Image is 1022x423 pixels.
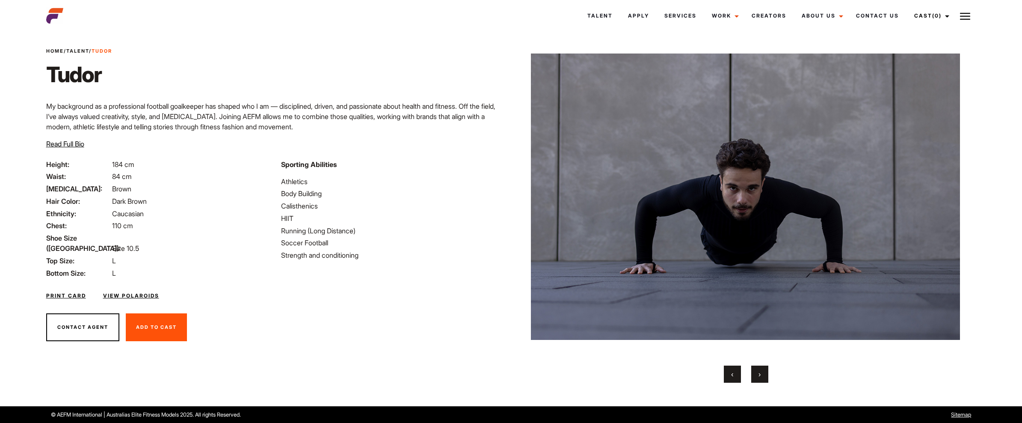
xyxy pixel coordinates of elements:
button: Add To Cast [126,313,187,342]
span: (0) [932,12,942,19]
span: Size 10.5 [112,244,139,253]
img: cropped-aefm-brand-fav-22-square.png [46,7,63,24]
a: Creators [744,4,794,27]
a: View Polaroids [103,292,159,300]
a: Home [46,48,64,54]
span: / / [46,48,112,55]
a: Contact Us [848,4,906,27]
a: Sitemap [951,411,971,418]
span: Ethnicity: [46,209,110,219]
p: My background as a professional football goalkeeper has shaped who I am — disciplined, driven, an... [46,101,506,132]
span: Previous [731,370,733,378]
img: Burger icon [960,11,970,21]
li: Body Building [281,188,506,199]
span: Height: [46,159,110,170]
span: Add To Cast [136,324,177,330]
span: Next [758,370,761,378]
strong: Tudor [92,48,112,54]
li: HIIT [281,213,506,223]
a: Talent [66,48,89,54]
li: Soccer Football [281,238,506,248]
span: 184 cm [112,160,134,169]
strong: Sporting Abilities [281,160,337,169]
span: 110 cm [112,221,133,230]
li: Calisthenics [281,201,506,211]
span: Bottom Size: [46,268,110,278]
a: Talent [580,4,620,27]
button: Contact Agent [46,313,119,342]
li: Strength and conditioning [281,250,506,260]
span: Shoe Size ([GEOGRAPHIC_DATA]): [46,233,110,253]
span: Dark Brown [112,197,147,206]
span: L [112,256,116,265]
a: Services [657,4,704,27]
li: Athletics [281,176,506,187]
span: 84 cm [112,172,132,181]
a: Print Card [46,292,86,300]
span: Chest: [46,220,110,231]
h1: Tudor [46,62,112,87]
span: Top Size: [46,256,110,266]
span: Waist: [46,171,110,182]
a: Apply [620,4,657,27]
span: L [112,269,116,277]
a: Work [704,4,744,27]
a: About Us [794,4,848,27]
li: Running (Long Distance) [281,226,506,236]
span: Read Full Bio [46,140,84,148]
a: Cast(0) [906,4,954,27]
span: Caucasian [112,209,144,218]
span: Brown [112,185,131,193]
button: Read Full Bio [46,139,84,149]
span: Hair Color: [46,196,110,206]
span: [MEDICAL_DATA]: [46,184,110,194]
p: © AEFM International | Australias Elite Fitness Models 2025. All rights Reserved. [51,411,584,419]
